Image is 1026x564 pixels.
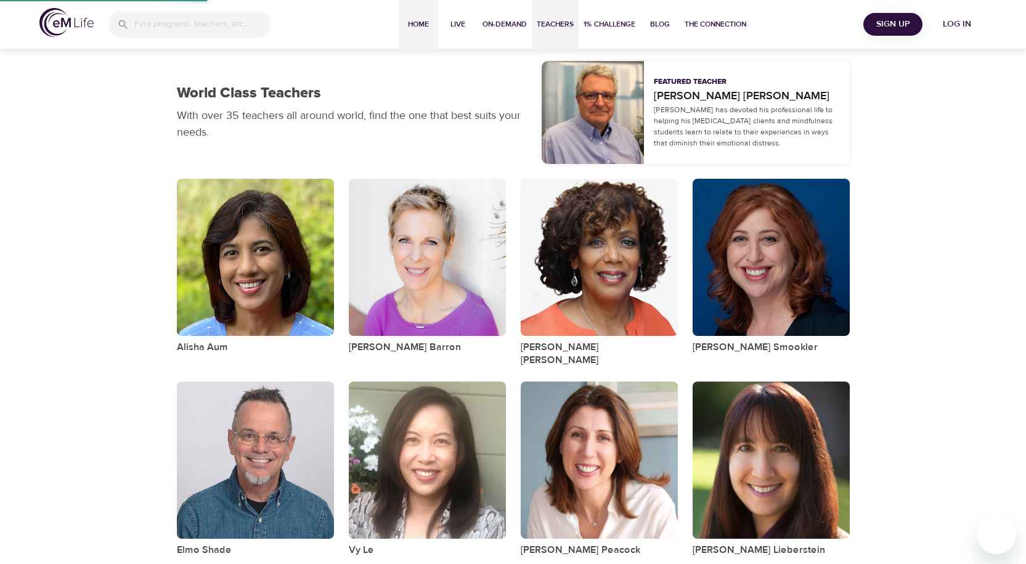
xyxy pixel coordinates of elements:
span: Blog [645,18,675,31]
span: Teachers [537,18,574,31]
h1: World Class Teachers [177,84,321,102]
p: With over 35 teachers all around world, find the one that best suits your needs. [177,107,527,141]
input: Find programs, teachers, etc... [134,11,271,38]
span: On-Demand [482,18,527,31]
a: [PERSON_NAME] Lieberstein [693,544,825,557]
a: Alisha Aum [177,341,228,354]
a: Vy Le [349,544,374,557]
a: [PERSON_NAME] [PERSON_NAME] [521,341,678,367]
button: Log in [927,13,987,36]
span: The Connection [685,18,746,31]
p: [PERSON_NAME] has devoted his professional life to helping his [MEDICAL_DATA] clients and mindful... [654,104,839,149]
a: [PERSON_NAME] Smookler [693,341,818,354]
span: 1% Challenge [584,18,635,31]
a: [PERSON_NAME] Barron [349,341,461,354]
a: [PERSON_NAME] Peacock [521,544,640,557]
iframe: Button to launch messaging window [977,515,1016,554]
a: [PERSON_NAME] [PERSON_NAME] [654,88,839,104]
a: Elmo Shade [177,544,232,557]
button: Sign Up [863,13,922,36]
span: Log in [932,17,982,32]
span: Live [443,18,473,31]
span: Home [404,18,433,31]
span: Sign Up [868,17,918,32]
img: logo [39,8,94,37]
p: Featured Teacher [654,76,727,88]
